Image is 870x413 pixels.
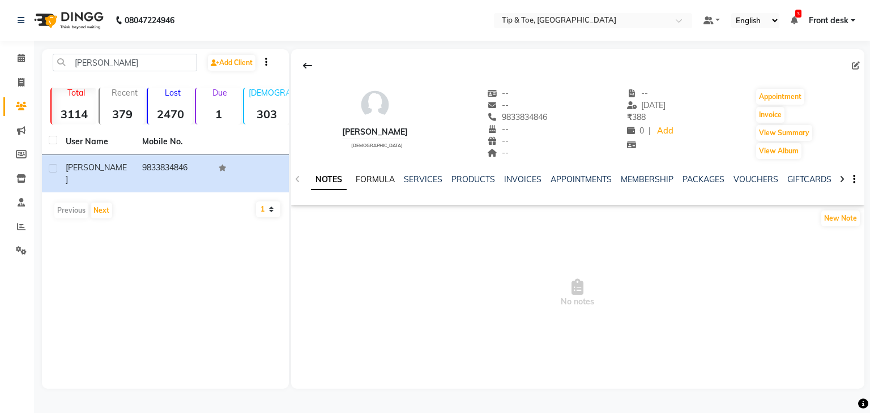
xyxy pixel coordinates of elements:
[342,126,408,138] div: [PERSON_NAME]
[627,126,644,136] span: 0
[488,112,548,122] span: 9833834846
[404,174,442,184] a: SERVICES
[311,170,347,190] a: NOTES
[649,125,651,137] span: |
[53,54,197,71] input: Search by Name/Mobile/Email/Code
[104,88,144,98] p: Recent
[756,143,801,159] button: View Album
[756,107,784,123] button: Invoice
[100,107,144,121] strong: 379
[787,174,831,184] a: GIFTCARDS
[52,107,96,121] strong: 3114
[488,136,509,146] span: --
[208,55,255,71] a: Add Client
[504,174,541,184] a: INVOICES
[244,107,289,121] strong: 303
[791,15,797,25] a: 3
[135,155,212,192] td: 9833834846
[488,148,509,158] span: --
[488,88,509,98] span: --
[66,162,127,184] span: [PERSON_NAME]
[733,174,778,184] a: VOUCHERS
[56,88,96,98] p: Total
[152,88,193,98] p: Lost
[655,123,675,139] a: Add
[488,100,509,110] span: --
[756,125,812,141] button: View Summary
[809,15,848,27] span: Front desk
[821,210,860,226] button: New Note
[29,5,106,36] img: logo
[488,124,509,134] span: --
[683,174,724,184] a: PACKAGES
[627,88,649,98] span: --
[351,143,403,148] span: [DEMOGRAPHIC_DATA]
[627,112,646,122] span: 388
[627,112,632,122] span: ₹
[551,174,612,184] a: APPOINTMENTS
[291,236,864,350] span: No notes
[198,88,241,98] p: Due
[135,129,212,155] th: Mobile No.
[627,100,666,110] span: [DATE]
[621,174,673,184] a: MEMBERSHIP
[451,174,495,184] a: PRODUCTS
[358,88,392,122] img: avatar
[356,174,395,184] a: FORMULA
[756,89,804,105] button: Appointment
[59,129,135,155] th: User Name
[296,55,319,76] div: Back to Client
[125,5,174,36] b: 08047224946
[91,203,112,218] button: Next
[795,10,801,18] span: 3
[249,88,289,98] p: [DEMOGRAPHIC_DATA]
[196,107,241,121] strong: 1
[148,107,193,121] strong: 2470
